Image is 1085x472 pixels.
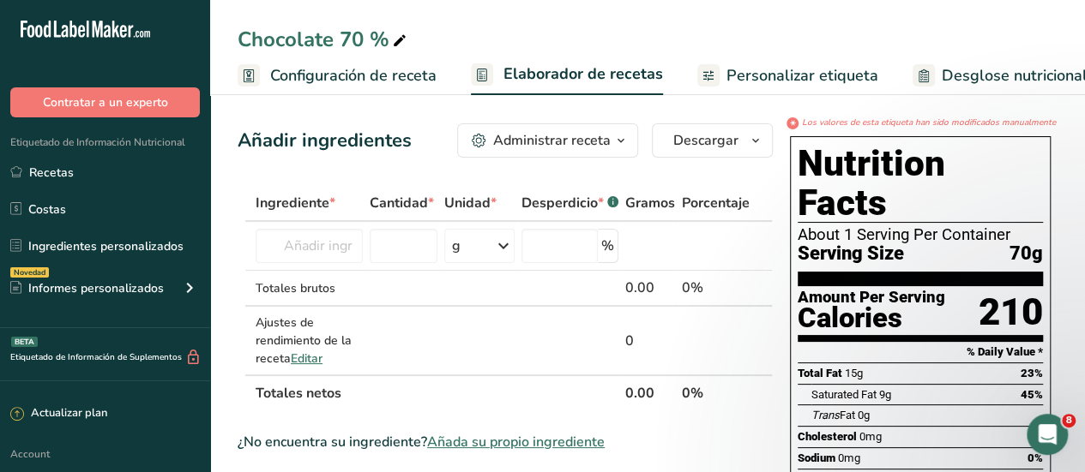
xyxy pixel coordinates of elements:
span: Elaborador de recetas [503,63,663,86]
div: Informes personalizados [10,279,164,297]
span: Personalizar etiqueta [726,64,878,87]
span: Gramos [625,193,675,213]
button: Contratar a un experto [10,87,200,117]
div: 0% [682,278,750,298]
div: BETA [11,337,38,347]
span: Cantidad [370,193,434,213]
span: 70g [1010,243,1043,265]
div: Actualizar plan [10,405,107,422]
span: Descargar [673,130,738,151]
span: 15g [845,367,863,379]
section: % Daily Value * [798,342,1043,362]
span: 8 [1062,414,1076,427]
span: 0mg [838,451,860,464]
span: Serving Size [798,243,904,265]
div: Desperdicio [521,193,618,213]
div: Amount Per Serving [798,290,945,306]
span: Saturated Fat [811,388,877,401]
div: g [452,236,461,256]
div: 0.00 [625,278,675,298]
span: Fat [811,409,855,421]
h1: Nutrition Facts [798,144,1043,223]
span: Porcentaje [682,193,750,213]
div: Chocolate 70 % [238,24,410,55]
i: Trans [811,409,840,421]
span: Editar [291,350,322,367]
span: Añada su propio ingrediente [427,432,605,452]
div: Calories [798,306,945,331]
span: Configuración de receta [270,64,437,87]
div: Añadir ingredientes [238,127,412,155]
th: Totales netos [252,374,622,410]
span: 0mg [859,430,882,443]
span: Total Fat [798,367,842,379]
a: Configuración de receta [238,57,437,95]
th: 0% [678,374,753,410]
span: 0g [858,409,870,421]
div: 0 [625,331,675,351]
div: Administrar receta [493,130,611,151]
span: 23% [1021,367,1043,379]
div: ¿No encuentra su ingrediente? [238,432,773,452]
th: 0.00 [622,374,678,410]
div: Totales brutos [256,279,363,297]
button: Administrar receta [457,123,638,158]
iframe: Intercom live chat [1027,414,1068,455]
div: 210 [979,290,1043,335]
span: Ingrediente [256,193,335,213]
i: Los valores de esta etiqueta han sido modificados manualmente [802,117,1056,129]
span: 0% [1028,451,1043,464]
div: Novedad [10,267,49,278]
button: Descargar [652,123,773,158]
div: About 1 Serving Per Container [798,226,1043,243]
a: Personalizar etiqueta [697,57,878,95]
input: Añadir ingrediente [256,229,363,263]
a: Elaborador de recetas [471,55,663,96]
div: Ajustes de rendimiento de la receta [256,314,363,367]
span: Unidad [444,193,497,213]
span: 45% [1021,388,1043,401]
span: 9g [879,388,891,401]
span: Sodium [798,451,835,464]
span: Cholesterol [798,430,857,443]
